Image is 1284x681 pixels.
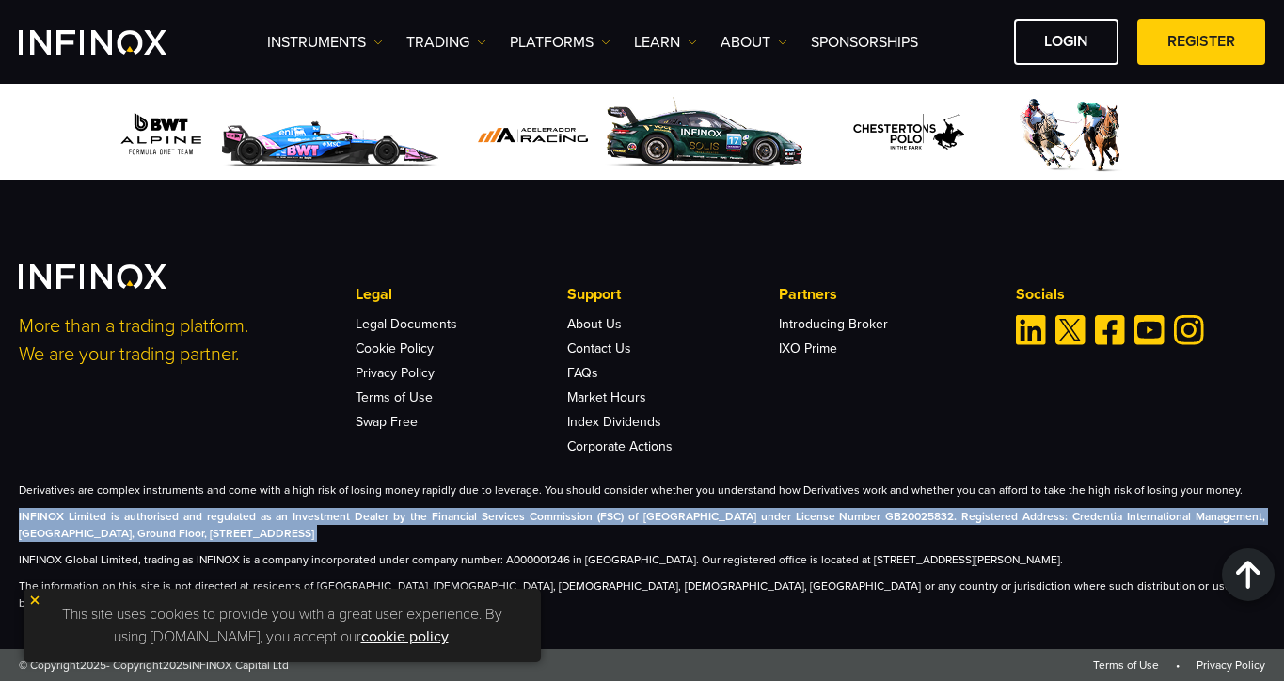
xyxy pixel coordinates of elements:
[80,658,106,672] span: 2025
[567,283,779,306] p: Support
[721,31,787,54] a: ABOUT
[567,316,622,332] a: About Us
[1095,315,1125,345] a: Facebook
[567,365,598,381] a: FAQs
[356,365,435,381] a: Privacy Policy
[19,657,289,673] span: © Copyright - Copyright INFINOX Capital Ltd
[1162,658,1194,672] span: •
[1055,315,1086,345] a: Twitter
[811,31,918,54] a: SPONSORSHIPS
[19,551,1265,568] p: INFINOX Global Limited, trading as INFINOX is a company incorporated under company number: A00000...
[779,283,991,306] p: Partners
[567,438,673,454] a: Corporate Actions
[1134,315,1165,345] a: Youtube
[779,316,888,332] a: Introducing Broker
[1137,19,1265,65] a: REGISTER
[567,414,661,430] a: Index Dividends
[1174,315,1204,345] a: Instagram
[19,30,211,55] a: INFINOX Logo
[1016,315,1046,345] a: Linkedin
[406,31,486,54] a: TRADING
[361,627,449,646] a: cookie policy
[356,283,567,306] p: Legal
[356,340,434,356] a: Cookie Policy
[567,340,631,356] a: Contact Us
[356,316,457,332] a: Legal Documents
[19,578,1265,611] p: The information on this site is not directed at residents of [GEOGRAPHIC_DATA], [DEMOGRAPHIC_DATA...
[19,510,1265,540] strong: INFINOX Limited is authorised and regulated as an Investment Dealer by the Financial Services Com...
[19,312,330,369] p: More than a trading platform. We are your trading partner.
[1014,19,1118,65] a: LOGIN
[634,31,697,54] a: Learn
[1016,283,1265,306] p: Socials
[267,31,383,54] a: Instruments
[19,482,1265,499] p: Derivatives are complex instruments and come with a high risk of losing money rapidly due to leve...
[779,340,837,356] a: IXO Prime
[163,658,189,672] span: 2025
[567,389,646,405] a: Market Hours
[1093,658,1159,672] a: Terms of Use
[356,389,433,405] a: Terms of Use
[33,598,531,653] p: This site uses cookies to provide you with a great user experience. By using [DOMAIN_NAME], you a...
[510,31,610,54] a: PLATFORMS
[28,594,41,607] img: yellow close icon
[356,414,418,430] a: Swap Free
